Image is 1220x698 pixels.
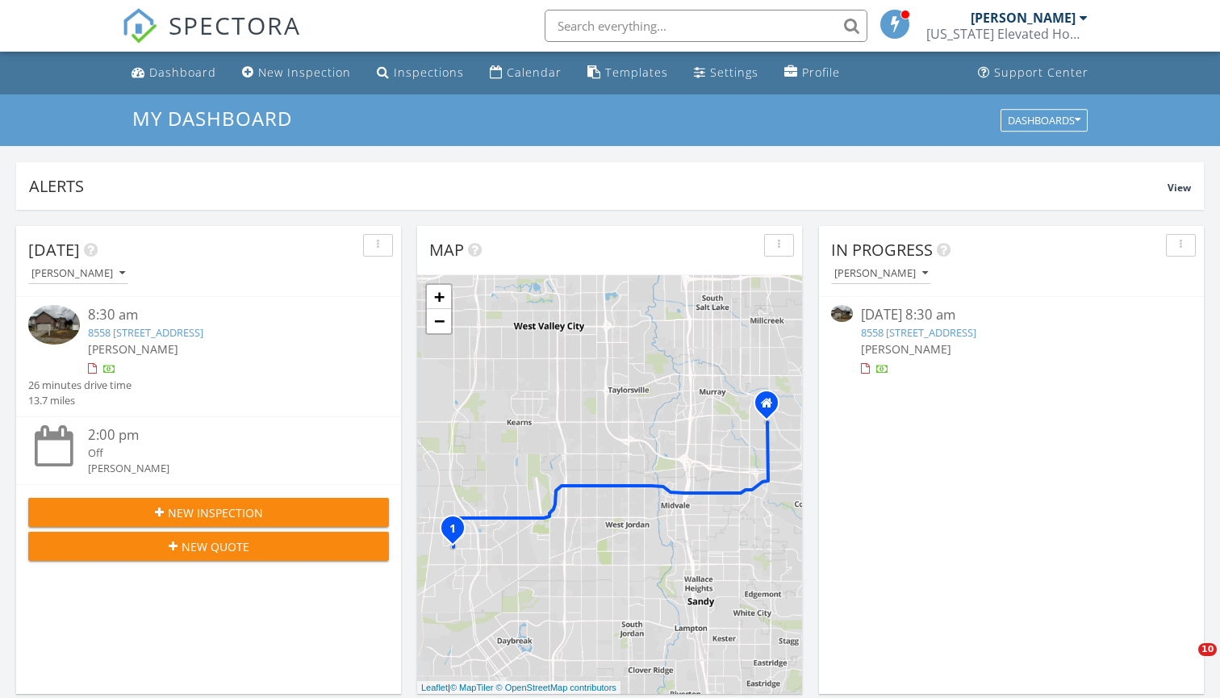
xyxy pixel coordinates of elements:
span: [DATE] [28,239,80,261]
div: 8:30 am [88,305,358,325]
div: New Inspection [258,65,351,80]
div: Settings [710,65,758,80]
span: SPECTORA [169,8,301,42]
a: Leaflet [421,683,448,692]
div: 2:00 pm [88,425,358,445]
a: © OpenStreetMap contributors [496,683,616,692]
span: [PERSON_NAME] [861,341,951,357]
a: Zoom in [427,285,451,309]
div: [PERSON_NAME] [971,10,1076,26]
div: [PERSON_NAME] [88,461,358,476]
div: Off [88,445,358,461]
div: Dashboards [1008,115,1080,126]
a: [DATE] 8:30 am 8558 [STREET_ADDRESS] [PERSON_NAME] [831,305,1192,377]
div: [PERSON_NAME] [834,268,928,279]
div: Alerts [29,175,1168,197]
i: 1 [449,524,456,535]
span: New Quote [182,538,249,555]
span: View [1168,181,1191,194]
span: 10 [1198,643,1217,656]
a: Company Profile [778,58,846,88]
a: New Inspection [236,58,357,88]
a: 8:30 am 8558 [STREET_ADDRESS] [PERSON_NAME] 26 minutes drive time 13.7 miles [28,305,389,408]
a: Dashboard [125,58,223,88]
span: [PERSON_NAME] [88,341,178,357]
button: New Quote [28,532,389,561]
a: Inspections [370,58,470,88]
img: 9368962%2Fcover_photos%2F3NBZHiHMyiYwquxrYvXg%2Fsmall.jpg [831,305,853,321]
a: 8558 [STREET_ADDRESS] [88,325,203,340]
div: Support Center [994,65,1088,80]
a: SPECTORA [122,22,301,56]
div: Templates [605,65,668,80]
a: 8558 [STREET_ADDRESS] [861,325,976,340]
div: [PERSON_NAME] [31,268,125,279]
div: Inspections [394,65,464,80]
span: My Dashboard [132,105,292,132]
a: Settings [687,58,765,88]
div: 1256 E Hunt Rd, Murray UT 84117 [767,403,776,412]
img: The Best Home Inspection Software - Spectora [122,8,157,44]
a: © MapTiler [450,683,494,692]
span: New Inspection [168,504,263,521]
a: Support Center [971,58,1095,88]
div: [DATE] 8:30 am [861,305,1162,325]
a: Calendar [483,58,568,88]
button: Dashboards [1001,109,1088,132]
span: Map [429,239,464,261]
div: 26 minutes drive time [28,378,132,393]
div: Dashboard [149,65,216,80]
a: Zoom out [427,309,451,333]
div: 8558 6430 W, West Jordan, UT 84081 [453,528,462,537]
div: 13.7 miles [28,393,132,408]
input: Search everything... [545,10,867,42]
button: [PERSON_NAME] [831,263,931,285]
button: New Inspection [28,498,389,527]
div: Utah Elevated Home Inspections [926,26,1088,42]
iframe: Intercom live chat [1165,643,1204,682]
div: Calendar [507,65,562,80]
div: Profile [802,65,840,80]
button: [PERSON_NAME] [28,263,128,285]
img: 9368962%2Fcover_photos%2F3NBZHiHMyiYwquxrYvXg%2Fsmall.jpg [28,305,80,344]
span: In Progress [831,239,933,261]
div: | [417,681,620,695]
a: Templates [581,58,675,88]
